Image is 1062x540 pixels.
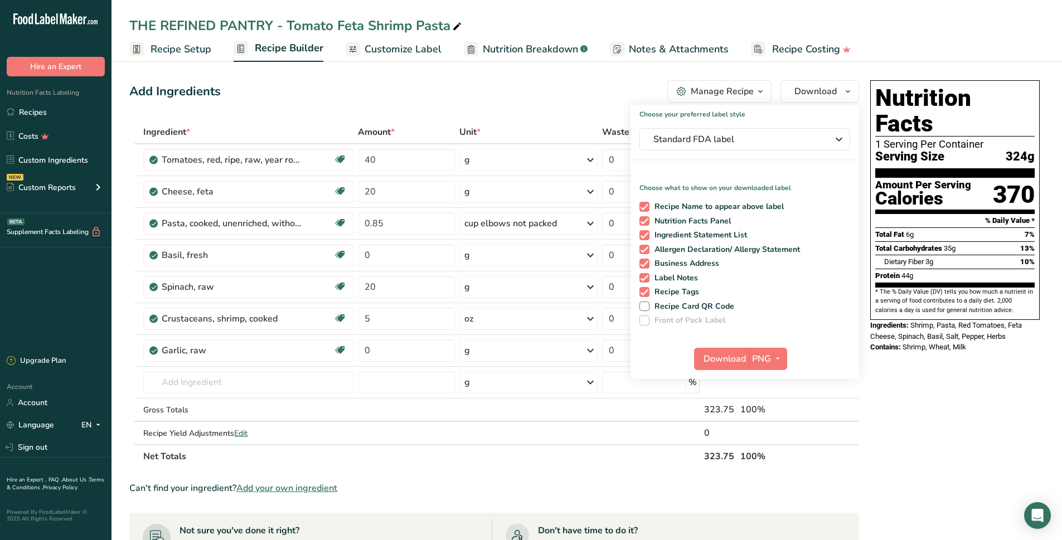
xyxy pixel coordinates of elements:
div: g [464,185,470,198]
h1: Choose your preferred label style [631,105,859,119]
a: About Us . [62,476,89,484]
div: Crustaceans, shrimp, cooked [162,312,301,325]
div: Custom Reports [7,182,76,193]
div: 323.75 [704,403,736,416]
span: 7% [1025,230,1035,239]
input: Add Ingredient [143,371,353,393]
h1: Nutrition Facts [875,85,1035,137]
div: Pasta, cooked, unenriched, without added salt [162,217,301,230]
div: oz [464,312,473,325]
span: 10% [1020,257,1035,266]
span: 13% [1020,244,1035,252]
div: BETA [7,218,25,225]
span: Recipe Builder [255,41,323,56]
span: Dietary Fiber [884,257,924,266]
a: Hire an Expert . [7,476,46,484]
span: 35g [944,244,956,252]
div: Manage Recipe [691,85,754,98]
span: Nutrition Breakdown [483,42,578,57]
span: PNG [752,352,771,366]
div: NEW [7,174,23,181]
span: Add your own ingredient [236,481,337,495]
div: Powered By FoodLabelMaker © 2025 All Rights Reserved [7,509,105,522]
th: 323.75 [702,444,738,468]
div: THE REFINED PANTRY - Tomato Feta Shrimp Pasta [129,16,464,36]
div: g [464,344,470,357]
span: Ingredient [143,125,190,139]
span: Label Notes [649,273,699,283]
div: Amount Per Serving [875,180,971,191]
span: 324g [1006,150,1035,164]
div: g [464,153,470,167]
section: * The % Daily Value (DV) tells you how much a nutrient in a serving of food contributes to a dail... [875,288,1035,315]
div: EN [81,419,105,432]
span: Download [794,85,837,98]
a: Recipe Setup [129,37,211,62]
span: Allergen Declaration/ Allergy Statement [649,245,801,255]
span: 3g [925,257,933,266]
span: 6g [906,230,914,239]
span: Recipe Card QR Code [649,301,735,312]
div: g [464,280,470,294]
div: 1 Serving Per Container [875,139,1035,150]
span: Amount [358,125,395,139]
span: Recipe Tags [649,287,700,297]
span: Recipe Costing [772,42,840,57]
span: Ingredient Statement List [649,230,748,240]
span: Unit [459,125,481,139]
div: 370 [993,180,1035,210]
span: Nutrition Facts Panel [649,216,731,226]
button: PNG [749,348,787,370]
div: Tomatoes, red, ripe, raw, year round average [162,153,301,167]
div: 0 [704,426,736,440]
div: g [464,376,470,389]
span: Recipe Setup [151,42,211,57]
a: Notes & Attachments [610,37,729,62]
div: cup elbows not packed [464,217,557,230]
div: Recipe Yield Adjustments [143,427,353,439]
span: Total Fat [875,230,904,239]
span: Recipe Name to appear above label [649,202,784,212]
a: Privacy Policy [43,484,77,492]
span: 44g [901,271,913,280]
button: Standard FDA label [639,128,850,150]
span: Notes & Attachments [629,42,729,57]
section: % Daily Value * [875,214,1035,227]
span: Protein [875,271,900,280]
div: Can't find your ingredient? [129,481,859,495]
div: Garlic, raw [162,344,301,357]
span: Edit [234,428,248,439]
button: Manage Recipe [667,80,772,103]
div: Basil, fresh [162,249,301,262]
span: Business Address [649,259,720,269]
span: Serving Size [875,150,944,164]
span: Standard FDA label [653,133,821,146]
a: Recipe Costing [751,37,851,62]
a: Customize Label [346,37,442,62]
div: Open Intercom Messenger [1024,502,1051,529]
div: Calories [875,191,971,207]
th: Net Totals [141,444,701,468]
span: Contains: [870,343,901,351]
th: 100% [738,444,808,468]
a: Language [7,415,54,435]
div: Upgrade Plan [7,356,66,367]
div: Spinach, raw [162,280,301,294]
p: Choose what to show on your downloaded label [631,174,859,193]
button: Hire an Expert [7,57,105,76]
span: Shrimp, Pasta, Red Tomatoes, Feta Cheese, Spinach, Basil, Salt, Pepper, Herbs [870,321,1022,340]
span: Customize Label [365,42,442,57]
div: Cheese, feta [162,185,301,198]
span: Shrimp, Wheat, Milk [903,343,966,351]
a: Terms & Conditions . [7,476,104,492]
span: Download [704,352,746,366]
div: g [464,249,470,262]
button: Download [694,348,749,370]
span: Total Carbohydrates [875,244,942,252]
a: Nutrition Breakdown [464,37,588,62]
span: Ingredients: [870,321,909,329]
span: Front of Pack Label [649,315,726,325]
div: 100% [740,403,806,416]
div: Add Ingredients [129,82,221,101]
button: Download [780,80,859,103]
